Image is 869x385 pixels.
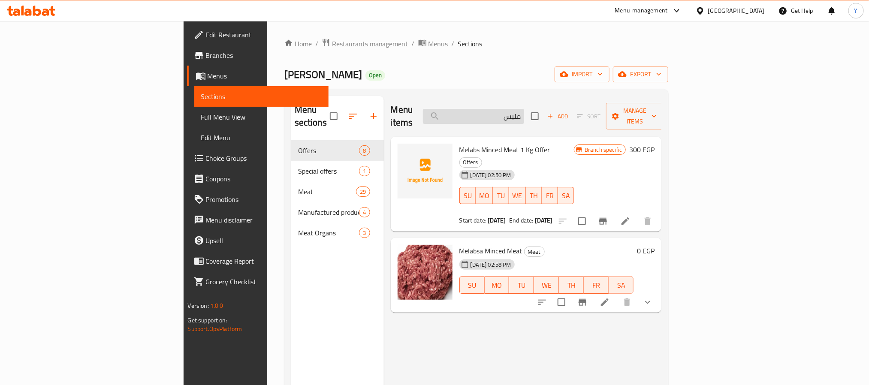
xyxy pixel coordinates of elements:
[325,107,343,125] span: Select all sections
[558,187,574,204] button: SA
[210,300,223,311] span: 1.0.0
[201,112,322,122] span: Full Menu View
[291,202,384,223] div: Manufactured products4
[459,215,487,226] span: Start date:
[459,244,522,257] span: Melabsa Minced Meat
[206,194,322,205] span: Promotions
[359,166,370,176] div: items
[544,110,571,123] button: Add
[587,279,605,292] span: FR
[467,261,515,269] span: [DATE] 02:58 PM
[291,181,384,202] div: Meat29
[459,277,485,294] button: SU
[509,187,526,204] button: WE
[206,215,322,225] span: Menu disclaimer
[359,145,370,156] div: items
[298,207,359,217] span: Manufactured products
[291,140,384,161] div: Offers8
[629,144,655,156] h6: 300 EGP
[555,66,610,82] button: import
[571,110,606,123] span: Select section first
[188,323,242,334] a: Support.OpsPlatform
[643,297,653,307] svg: Show Choices
[572,292,593,313] button: Branch-specific-item
[458,39,483,49] span: Sections
[206,277,322,287] span: Grocery Checklist
[206,235,322,246] span: Upsell
[620,216,631,226] a: Edit menu item
[359,208,369,217] span: 4
[359,147,369,155] span: 8
[526,107,544,125] span: Select section
[284,38,669,49] nav: breadcrumb
[620,69,661,80] span: export
[398,144,453,199] img: Melabs Minced Meat 1 Kg Offer
[459,157,482,168] div: Offers
[545,189,555,202] span: FR
[291,161,384,181] div: Special offers1
[561,189,571,202] span: SA
[561,69,603,80] span: import
[552,293,570,311] span: Select to update
[298,228,359,238] div: Meat Organs
[359,207,370,217] div: items
[359,228,370,238] div: items
[206,174,322,184] span: Coupons
[343,106,363,126] span: Sort sections
[463,279,481,292] span: SU
[459,187,476,204] button: SU
[606,103,664,129] button: Manage items
[559,277,584,294] button: TH
[363,106,384,126] button: Add section
[187,251,329,271] a: Coverage Report
[187,271,329,292] a: Grocery Checklist
[298,145,359,156] span: Offers
[532,292,552,313] button: sort-choices
[194,86,329,107] a: Sections
[513,189,522,202] span: WE
[201,132,322,143] span: Edit Menu
[194,107,329,127] a: Full Menu View
[617,292,637,313] button: delete
[187,189,329,210] a: Promotions
[298,186,356,197] span: Meat
[206,30,322,40] span: Edit Restaurant
[322,38,408,49] a: Restaurants management
[537,279,555,292] span: WE
[637,292,658,313] button: show more
[529,189,539,202] span: TH
[854,6,858,15] span: Y
[493,187,509,204] button: TU
[613,105,657,127] span: Manage items
[479,189,489,202] span: MO
[460,157,482,167] span: Offers
[188,300,209,311] span: Version:
[187,66,329,86] a: Menus
[359,229,369,237] span: 3
[476,187,493,204] button: MO
[584,277,609,294] button: FR
[509,215,533,226] span: End date:
[600,297,610,307] a: Edit menu item
[298,166,359,176] div: Special offers
[284,65,362,84] span: [PERSON_NAME]
[206,256,322,266] span: Coverage Report
[365,72,385,79] span: Open
[593,211,613,232] button: Branch-specific-item
[542,187,558,204] button: FR
[365,70,385,81] div: Open
[356,188,369,196] span: 29
[581,146,625,154] span: Branch specific
[637,211,658,232] button: delete
[194,127,329,148] a: Edit Menu
[509,277,534,294] button: TU
[467,171,515,179] span: [DATE] 02:50 PM
[562,279,580,292] span: TH
[187,148,329,168] a: Choice Groups
[535,215,553,226] b: [DATE]
[708,6,765,15] div: [GEOGRAPHIC_DATA]
[291,223,384,243] div: Meat Organs3
[187,24,329,45] a: Edit Restaurant
[609,277,634,294] button: SA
